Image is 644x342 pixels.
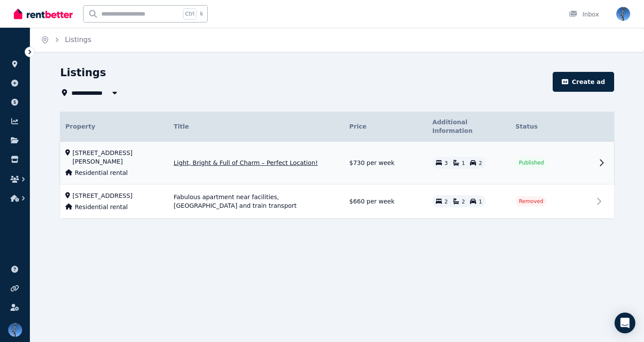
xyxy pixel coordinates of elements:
[615,313,635,333] div: Open Intercom Messenger
[75,168,128,177] span: Residential rental
[183,8,196,19] span: Ctrl
[479,199,482,205] span: 1
[60,184,614,219] tr: [STREET_ADDRESS]Residential rentalFabulous apartment near facilities, [GEOGRAPHIC_DATA] and train...
[73,148,164,166] span: [STREET_ADDRESS][PERSON_NAME]
[553,72,614,92] button: Create ad
[344,142,427,184] td: $730 per week
[174,193,339,210] span: Fabulous apartment near facilities, [GEOGRAPHIC_DATA] and train transport
[30,28,102,52] nav: Breadcrumb
[444,160,448,166] span: 3
[174,158,318,167] span: Light, Bright & Full of Charm – Perfect Location!
[616,7,630,21] img: donelks@bigpond.com
[60,142,614,184] tr: [STREET_ADDRESS][PERSON_NAME]Residential rentalLight, Bright & Full of Charm – Perfect Location!$...
[60,112,168,142] th: Property
[344,184,427,219] td: $660 per week
[344,112,427,142] th: Price
[65,35,91,45] span: Listings
[510,112,593,142] th: Status
[569,10,599,19] div: Inbox
[519,159,544,166] span: Published
[60,66,106,80] h1: Listings
[200,10,203,17] span: k
[462,160,465,166] span: 1
[519,198,543,205] span: Removed
[73,191,133,200] span: [STREET_ADDRESS]
[427,112,510,142] th: Additional Information
[444,199,448,205] span: 2
[8,323,22,337] img: donelks@bigpond.com
[75,203,128,211] span: Residential rental
[479,160,482,166] span: 2
[174,122,189,131] span: Title
[14,7,73,20] img: RentBetter
[462,199,465,205] span: 2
